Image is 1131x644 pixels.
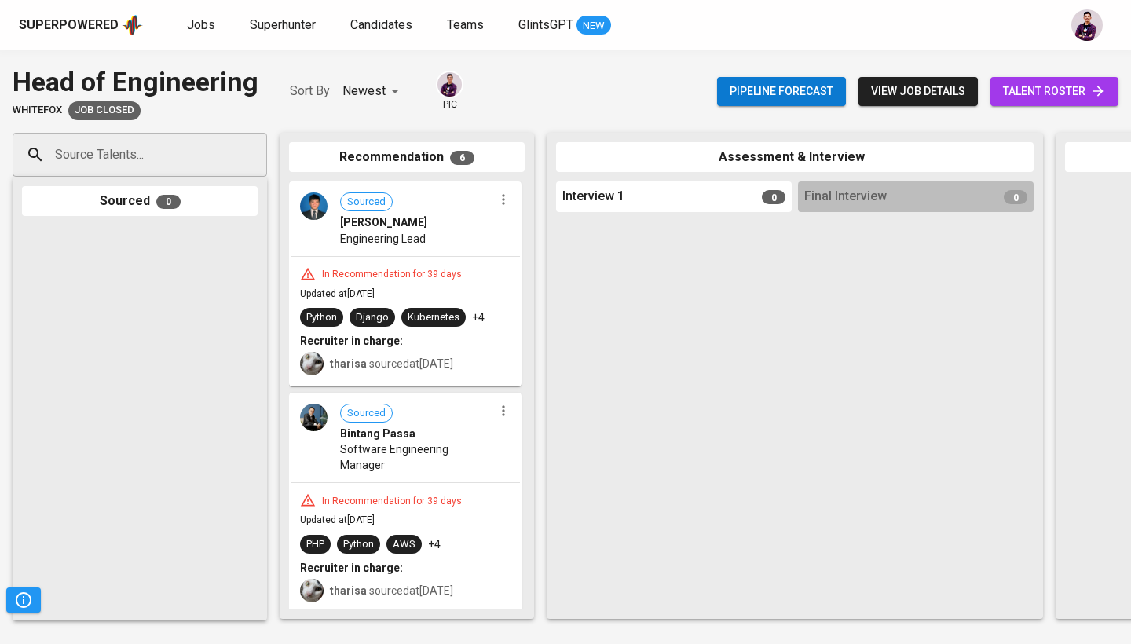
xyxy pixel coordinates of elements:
[730,82,833,101] span: Pipeline forecast
[858,77,978,106] button: view job details
[316,268,468,281] div: In Recommendation for 39 days
[68,101,141,120] div: Client has not responded > 14 days, Slow response from client
[300,352,324,375] img: tharisa.rizky@glints.com
[350,16,415,35] a: Candidates
[289,142,525,173] div: Recommendation
[6,587,41,613] button: Pipeline Triggers
[330,357,367,370] b: tharisa
[340,214,427,230] span: [PERSON_NAME]
[300,192,328,220] img: ffa110588808d42ed39b6c5970b1815c.jpg
[343,537,374,552] div: Python
[341,195,392,210] span: Sourced
[428,536,441,552] p: +4
[13,63,258,101] div: Head of Engineering
[340,441,493,473] span: Software Engineering Manager
[19,16,119,35] div: Superpowered
[300,404,328,431] img: 0abe72b3f79e46766cf045398b5df4d3.jpg
[300,288,375,299] span: Updated at [DATE]
[300,335,403,347] b: Recruiter in charge:
[289,393,522,613] div: SourcedBintang PassaSoftware Engineering ManagerIn Recommendation for 39 daysUpdated at[DATE]PHPP...
[518,16,611,35] a: GlintsGPT NEW
[556,142,1034,173] div: Assessment & Interview
[762,190,785,204] span: 0
[518,17,573,32] span: GlintsGPT
[447,17,484,32] span: Teams
[576,18,611,34] span: NEW
[408,310,459,325] div: Kubernetes
[187,16,218,35] a: Jobs
[250,16,319,35] a: Superhunter
[450,151,474,165] span: 6
[68,103,141,118] span: Job Closed
[437,72,462,97] img: erwin@glints.com
[330,357,453,370] span: sourced at [DATE]
[300,514,375,525] span: Updated at [DATE]
[341,406,392,421] span: Sourced
[289,181,522,386] div: Sourced[PERSON_NAME]Engineering LeadIn Recommendation for 39 daysUpdated at[DATE]PythonDjangoKube...
[342,82,386,101] p: Newest
[316,495,468,508] div: In Recommendation for 39 days
[871,82,965,101] span: view job details
[156,195,181,209] span: 0
[990,77,1118,106] a: talent roster
[306,537,324,552] div: PHP
[187,17,215,32] span: Jobs
[393,537,415,552] div: AWS
[300,562,403,574] b: Recruiter in charge:
[436,71,463,112] div: pic
[350,17,412,32] span: Candidates
[1003,82,1106,101] span: talent roster
[472,309,485,325] p: +4
[804,188,887,206] span: Final Interview
[1004,190,1027,204] span: 0
[250,17,316,32] span: Superhunter
[562,188,624,206] span: Interview 1
[22,186,258,217] div: Sourced
[300,579,324,602] img: tharisa.rizky@glints.com
[340,231,426,247] span: Engineering Lead
[717,77,846,106] button: Pipeline forecast
[342,77,404,106] div: Newest
[340,426,415,441] span: Bintang Passa
[356,310,389,325] div: Django
[13,103,62,118] span: Whitefox
[306,310,337,325] div: Python
[447,16,487,35] a: Teams
[330,584,453,597] span: sourced at [DATE]
[258,153,262,156] button: Open
[19,13,143,37] a: Superpoweredapp logo
[1071,9,1103,41] img: erwin@glints.com
[330,584,367,597] b: tharisa
[290,82,330,101] p: Sort By
[122,13,143,37] img: app logo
